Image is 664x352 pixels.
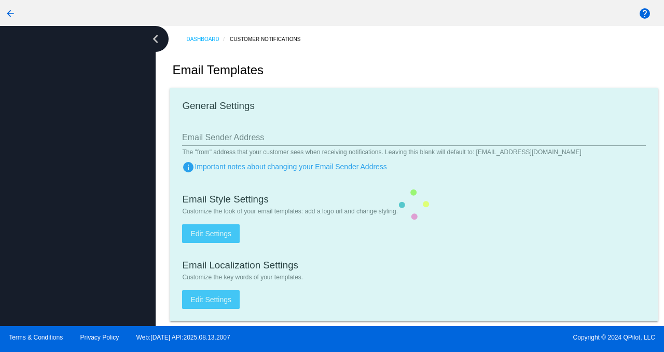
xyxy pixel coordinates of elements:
a: Web:[DATE] API:2025.08.13.2007 [136,334,230,341]
i: chevron_left [147,31,164,47]
a: Dashboard [186,31,230,47]
a: Terms & Conditions [9,334,63,341]
h2: Email Templates [172,63,264,77]
span: Copyright © 2024 QPilot, LLC [341,334,655,341]
mat-icon: help [639,7,651,20]
mat-icon: arrow_back [4,7,17,20]
a: Customer Notifications [230,31,310,47]
a: Privacy Policy [80,334,119,341]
